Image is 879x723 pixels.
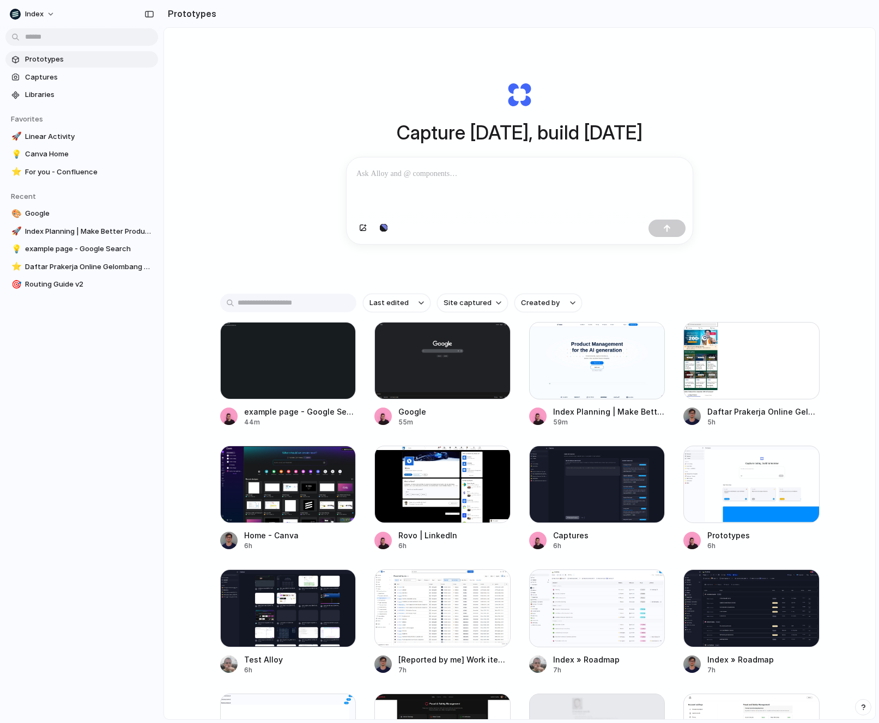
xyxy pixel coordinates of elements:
span: For you - Confluence [25,167,154,178]
div: 7h [553,665,620,675]
a: Test AlloyTest Alloy6h [220,569,356,675]
h2: Prototypes [163,7,216,20]
div: 🚀 [11,130,19,143]
span: Captures [25,72,154,83]
a: ⭐For you - Confluence [5,164,158,180]
a: 🚀Linear Activity [5,129,158,145]
button: ⭐ [10,167,21,178]
button: Last edited [363,294,431,312]
button: Created by [514,294,582,312]
span: Last edited [369,297,409,308]
span: Linear Activity [25,131,154,142]
span: Daftar Prakerja Online Gelombang Terbaru 2025 Bukalapak [25,262,154,272]
a: 🎯Routing Guide v2 [5,276,158,293]
a: Index » RoadmapIndex » Roadmap7h [529,569,665,675]
button: 🚀 [10,226,21,237]
div: ⭐ [11,166,19,178]
a: PrototypesPrototypes6h [683,446,820,551]
a: Rovo | LinkedInRovo | LinkedIn6h [374,446,511,551]
div: 🚀 [11,225,19,238]
a: 🚀Index Planning | Make Better Product Decisions [5,223,158,240]
span: Prototypes [25,54,154,65]
span: Google [25,208,154,219]
div: Google [398,406,426,417]
div: Index Planning | Make Better Product Decisions [553,406,665,417]
div: 6h [553,541,589,551]
div: 💡 [11,148,19,161]
button: 🎯 [10,279,21,290]
span: example page - Google Search [25,244,154,254]
a: Captures [5,69,158,86]
div: 6h [244,665,283,675]
a: Daftar Prakerja Online Gelombang Terbaru 2025 BukalapakDaftar Prakerja Online Gelombang Terbaru 2... [683,322,820,427]
a: ⭐Daftar Prakerja Online Gelombang Terbaru 2025 Bukalapak [5,259,158,275]
div: Daftar Prakerja Online Gelombang Terbaru 2025 Bukalapak [707,406,820,417]
span: Index Planning | Make Better Product Decisions [25,226,154,237]
div: 44m [244,417,356,427]
button: 🎨 [10,208,21,219]
button: 💡 [10,149,21,160]
span: Index [25,9,44,20]
a: Index » RoadmapIndex » Roadmap7h [683,569,820,675]
div: 🎯 [11,278,19,291]
div: 7h [707,665,774,675]
h1: Capture [DATE], build [DATE] [397,118,642,147]
div: Prototypes [707,530,750,541]
a: 💡example page - Google Search [5,241,158,257]
div: Test Alloy [244,654,283,665]
div: Home - Canva [244,530,299,541]
div: 🎨 [11,208,19,220]
button: Index [5,5,60,23]
a: [Reported by me] Work item search - Jira[Reported by me] Work item search - Jira7h [374,569,511,675]
span: Canva Home [25,149,154,160]
span: Site captured [444,297,492,308]
div: Index » Roadmap [707,654,774,665]
a: GoogleGoogle55m [374,322,511,427]
div: example page - Google Search [244,406,356,417]
div: 5h [707,417,820,427]
a: Index Planning | Make Better Product DecisionsIndex Planning | Make Better Product Decisions59m [529,322,665,427]
a: Libraries [5,87,158,103]
div: Captures [553,530,589,541]
div: [Reported by me] Work item search - Jira [398,654,511,665]
div: 💡 [11,243,19,256]
button: 💡 [10,244,21,254]
a: Home - CanvaHome - Canva6h [220,446,356,551]
div: Rovo | LinkedIn [398,530,457,541]
span: Routing Guide v2 [25,279,154,290]
a: 🎨Google [5,205,158,222]
a: CapturesCaptures6h [529,446,665,551]
button: ⭐ [10,262,21,272]
a: example page - Google Searchexample page - Google Search44m [220,322,356,427]
div: 6h [244,541,299,551]
a: Prototypes [5,51,158,68]
div: Index » Roadmap [553,654,620,665]
div: 59m [553,417,665,427]
button: 🚀 [10,131,21,142]
span: Favorites [11,114,43,123]
span: Created by [521,297,560,308]
div: ⭐ [11,260,19,273]
div: 6h [707,541,750,551]
span: Libraries [25,89,154,100]
a: 💡Canva Home [5,146,158,162]
button: Site captured [437,294,508,312]
div: 55m [398,417,426,427]
div: 7h [398,665,511,675]
div: 6h [398,541,457,551]
span: Recent [11,192,36,201]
